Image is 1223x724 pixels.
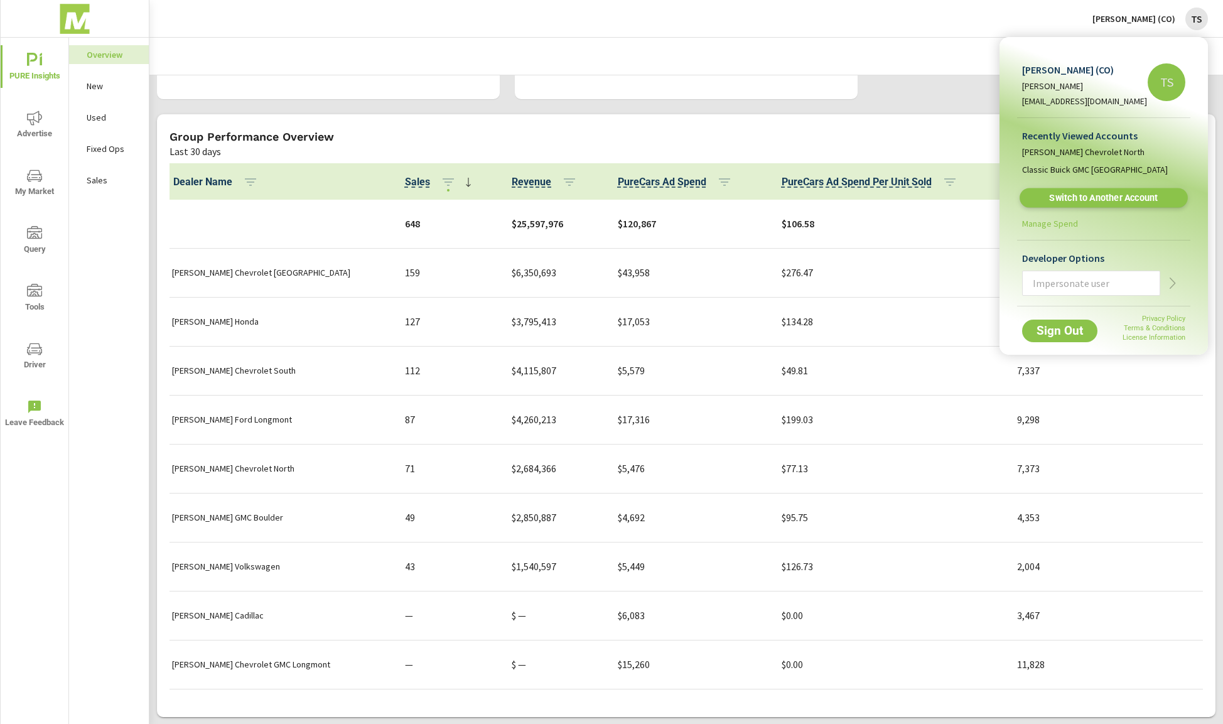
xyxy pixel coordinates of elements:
[1142,315,1185,323] a: Privacy Policy
[1022,80,1147,92] p: [PERSON_NAME]
[1022,163,1168,176] span: Classic Buick GMC [GEOGRAPHIC_DATA]
[1124,324,1185,332] a: Terms & Conditions
[1022,320,1097,342] button: Sign Out
[1022,146,1145,158] span: [PERSON_NAME] Chevrolet North
[1032,325,1087,337] span: Sign Out
[1017,217,1190,235] a: Manage Spend
[1020,188,1188,208] a: Switch to Another Account
[1023,267,1160,300] input: Impersonate user
[1123,333,1185,342] a: License Information
[1022,128,1185,143] p: Recently Viewed Accounts
[1022,217,1078,230] p: Manage Spend
[1022,251,1185,266] p: Developer Options
[1148,63,1185,101] div: TS
[1026,192,1180,204] span: Switch to Another Account
[1022,95,1147,107] p: [EMAIL_ADDRESS][DOMAIN_NAME]
[1022,62,1147,77] p: [PERSON_NAME] (CO)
